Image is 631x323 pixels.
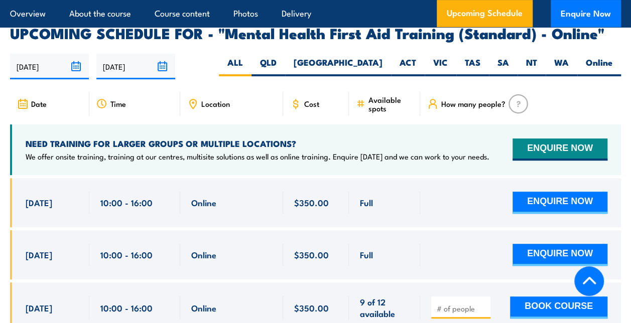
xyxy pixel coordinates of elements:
span: 9 of 12 available [360,296,409,319]
h4: NEED TRAINING FOR LARGER GROUPS OR MULTIPLE LOCATIONS? [26,138,489,149]
span: $350.00 [294,302,329,313]
span: [DATE] [26,249,52,260]
label: TAS [456,57,489,76]
span: 10:00 - 16:00 [100,197,153,208]
button: ENQUIRE NOW [513,244,607,266]
button: ENQUIRE NOW [513,138,607,160]
span: [DATE] [26,197,52,208]
label: NT [518,57,546,76]
label: SA [489,57,518,76]
span: Available spots [368,95,413,112]
button: BOOK COURSE [510,296,607,318]
input: # of people [437,303,487,313]
span: Full [360,249,373,260]
label: WA [546,57,577,76]
p: We offer onsite training, training at our centres, multisite solutions as well as online training... [26,151,489,161]
span: Full [360,197,373,208]
span: Online [191,197,216,208]
h2: UPCOMING SCHEDULE FOR - "Mental Health First Aid Training (Standard) - Online" [10,26,621,39]
span: $350.00 [294,197,329,208]
label: [GEOGRAPHIC_DATA] [285,57,391,76]
label: Online [577,57,621,76]
label: ACT [391,57,425,76]
input: To date [96,54,175,79]
input: From date [10,54,89,79]
span: 10:00 - 16:00 [100,302,153,313]
span: Time [110,99,126,108]
label: QLD [251,57,285,76]
span: Online [191,302,216,313]
span: Location [201,99,230,108]
span: Cost [304,99,319,108]
span: 10:00 - 16:00 [100,249,153,260]
span: $350.00 [294,249,329,260]
span: Date [31,99,47,108]
label: ALL [219,57,251,76]
span: How many people? [441,99,506,108]
button: ENQUIRE NOW [513,192,607,214]
label: VIC [425,57,456,76]
span: [DATE] [26,302,52,313]
span: Online [191,249,216,260]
